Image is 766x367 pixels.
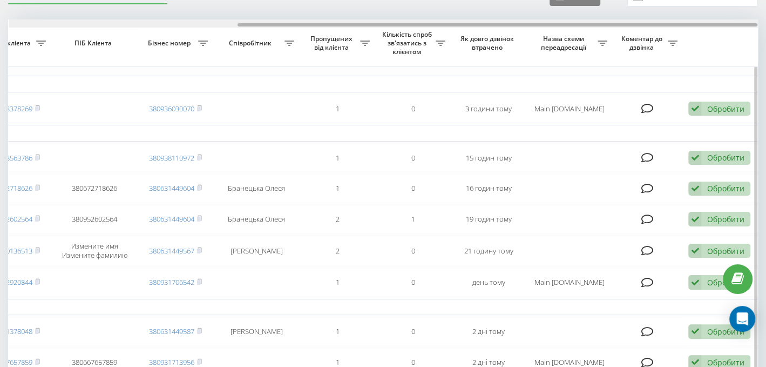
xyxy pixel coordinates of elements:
div: Обробити [707,277,744,288]
span: ПІБ Клієнта [60,39,128,48]
td: 1 [300,268,375,297]
td: 1 [300,95,375,123]
td: 3 години тому [451,95,526,123]
td: 1 [300,317,375,346]
td: 0 [375,317,451,346]
a: 380631449567 [149,246,194,256]
td: 0 [375,236,451,266]
a: 380631449604 [149,183,194,193]
td: Измените имя Измените фамилию [51,236,138,266]
td: Бранецька Олеся [213,174,300,203]
span: Пропущених від клієнта [305,35,360,51]
td: 380672718626 [51,174,138,203]
td: 2 [300,236,375,266]
a: 380931706542 [149,277,194,287]
span: Кількість спроб зв'язатись з клієнтом [381,30,436,56]
td: 1 [300,174,375,203]
td: 0 [375,174,451,203]
span: Співробітник [219,39,284,48]
div: Open Intercom Messenger [729,306,755,332]
td: Main [DOMAIN_NAME] [526,95,613,123]
td: [PERSON_NAME] [213,236,300,266]
span: Назва схеми переадресації [532,35,598,51]
a: 380938110972 [149,153,194,163]
div: Обробити [707,183,744,193]
td: 380952602564 [51,205,138,233]
td: 1 [375,205,451,233]
td: 0 [375,268,451,297]
div: Обробити [707,214,744,224]
div: Обробити [707,326,744,337]
a: 380931713956 [149,357,194,367]
td: 2 дні тому [451,317,526,346]
td: 21 годину тому [451,236,526,266]
td: Main [DOMAIN_NAME] [526,268,613,297]
td: день тому [451,268,526,297]
td: 19 годин тому [451,205,526,233]
td: 16 годин тому [451,174,526,203]
span: Як довго дзвінок втрачено [459,35,518,51]
td: 0 [375,144,451,172]
td: 2 [300,205,375,233]
span: Коментар до дзвінка [618,35,668,51]
a: 380631449587 [149,326,194,336]
div: Обробити [707,152,744,163]
a: 380936030070 [149,104,194,114]
td: [PERSON_NAME] [213,317,300,346]
a: 380631449604 [149,214,194,224]
span: Бізнес номер [143,39,198,48]
div: Обробити [707,246,744,256]
td: 0 [375,95,451,123]
td: 15 годин тому [451,144,526,172]
div: Обробити [707,104,744,114]
td: Бранецька Олеся [213,205,300,233]
td: 1 [300,144,375,172]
